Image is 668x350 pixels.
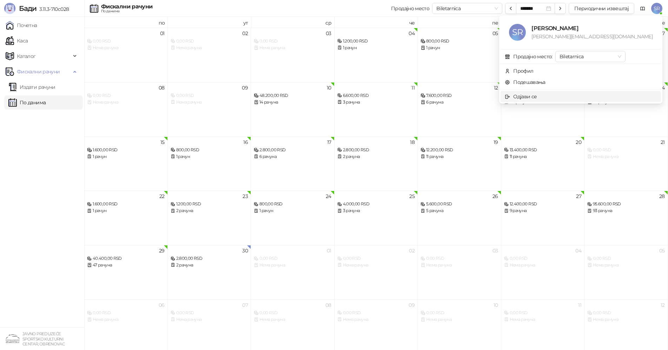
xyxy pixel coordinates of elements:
a: Подешавања [505,79,545,85]
div: 0,00 RSD [171,38,248,45]
div: 04 [409,31,415,36]
td: 2025-09-09 [168,82,251,137]
div: 07 [659,31,665,36]
td: 2025-09-26 [418,191,501,245]
div: 0,00 RSD [337,255,415,262]
div: Нема рачуна [87,99,165,106]
div: 19 [494,140,498,145]
div: 6.600,00 RSD [337,92,415,99]
div: 14 [660,85,665,90]
td: 2025-10-01 [251,245,335,299]
td: 2025-09-14 [584,82,668,137]
td: 2025-09-16 [168,137,251,191]
span: SR [651,3,662,14]
div: 0,00 RSD [254,310,331,316]
div: 9 рачуна [504,207,582,214]
div: 10 [327,85,331,90]
div: 10 [494,303,498,308]
div: 20 [576,140,581,145]
div: 02 [409,248,415,253]
div: 11 [411,85,415,90]
div: 0,00 RSD [587,147,665,153]
div: Нема рачуна [421,262,498,269]
td: 2025-09-19 [418,137,501,191]
td: 2025-09-08 [84,82,168,137]
div: 28 [659,194,665,199]
div: 47 рачуна [87,262,165,269]
a: Почетна [6,18,37,32]
div: 3 рачуна [337,99,415,106]
div: 800,00 RSD [254,201,331,207]
div: 1.200,00 RSD [171,201,248,207]
span: Каталог [17,49,36,63]
td: 2025-09-13 [501,82,585,137]
div: 4.000,00 RSD [337,201,415,207]
div: 0,00 RSD [87,310,165,316]
div: 2 рачуна [171,262,248,269]
div: 15 [160,140,165,145]
div: 16 [243,140,248,145]
div: 05 [659,248,665,253]
td: 2025-09-29 [84,245,168,299]
div: 25 [409,194,415,199]
div: 01 [160,31,165,36]
div: Нема рачуна [87,316,165,323]
div: 29 [159,248,165,253]
div: 0,00 RSD [421,255,498,262]
div: 6 рачуна [254,153,331,160]
td: 2025-09-01 [84,28,168,82]
div: 08 [159,85,165,90]
div: 17 [327,140,331,145]
th: по [84,17,168,28]
div: Профил [513,67,533,75]
button: Периодични извештај [569,3,634,14]
div: 03 [326,31,331,36]
div: Нема рачуна [421,316,498,323]
div: 07 [242,303,248,308]
div: 01 [327,248,331,253]
small: JAVNO PREDUZEĆE SPORTSKO KULTURNI CENTAR, OBRENOVAC [22,331,65,346]
span: 3.11.3-710c028 [37,6,69,12]
div: 1 рачун [254,207,331,214]
td: 2025-10-03 [418,245,501,299]
div: 09 [242,85,248,90]
div: 18 [410,140,415,145]
div: 2.800,00 RSD [337,147,415,153]
td: 2025-09-10 [251,82,335,137]
td: 2025-09-15 [84,137,168,191]
div: 21 [661,140,665,145]
div: Нема рачуна [171,45,248,51]
td: 2025-09-30 [168,245,251,299]
div: 800,00 RSD [421,38,498,45]
div: 27 [576,194,581,199]
div: 0,00 RSD [421,310,498,316]
span: Бади [19,4,37,13]
div: 0,00 RSD [254,38,331,45]
div: 5 рачуна [421,207,498,214]
th: ср [251,17,335,28]
div: 03 [492,248,498,253]
td: 2025-09-21 [584,137,668,191]
div: 09 [409,303,415,308]
td: 2025-09-05 [418,28,501,82]
td: 2025-09-04 [335,28,418,82]
div: 2.800,00 RSD [254,147,331,153]
td: 2025-09-02 [168,28,251,82]
div: 0,00 RSD [504,310,582,316]
div: 5.600,00 RSD [421,201,498,207]
div: Нема рачуна [587,316,665,323]
div: Нема рачуна [587,153,665,160]
div: 0,00 RSD [337,310,415,316]
span: Biletarnica [436,3,498,14]
div: 1.200,00 RSD [337,38,415,45]
div: 2 рачуна [337,153,415,160]
div: 0,00 RSD [87,38,165,45]
div: 12 [661,303,665,308]
div: 12 [494,85,498,90]
div: Нема рачуна [504,316,582,323]
img: 64x64-companyLogo-4a28e1f8-f217-46d7-badd-69a834a81aaf.png [6,332,20,346]
div: 2.800,00 RSD [171,255,248,262]
div: 05 [492,31,498,36]
div: Нема рачуна [254,45,331,51]
div: Одјави се [513,93,537,100]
